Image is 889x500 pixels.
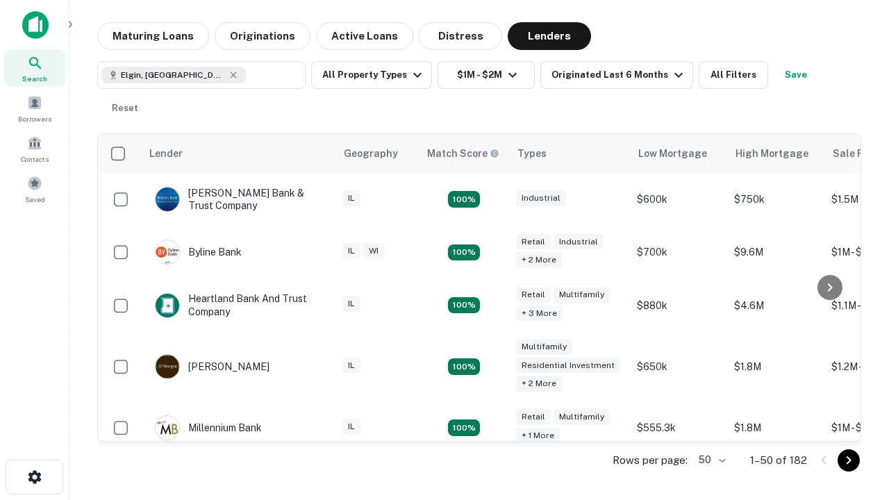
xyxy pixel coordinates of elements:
div: Types [517,145,547,162]
div: + 2 more [516,252,562,268]
button: Lenders [508,22,591,50]
img: picture [156,187,179,211]
a: Search [4,49,65,87]
iframe: Chat Widget [820,344,889,411]
div: Residential Investment [516,358,620,374]
div: Lender [149,145,183,162]
div: WI [363,243,384,259]
span: Elgin, [GEOGRAPHIC_DATA], [GEOGRAPHIC_DATA] [121,69,225,81]
div: Originated Last 6 Months [551,67,687,83]
a: Saved [4,170,65,208]
img: picture [156,416,179,440]
div: + 1 more [516,428,560,444]
div: Matching Properties: 19, hasApolloMatch: undefined [448,297,480,314]
div: + 2 more [516,376,562,392]
div: Industrial [516,190,566,206]
button: All Property Types [311,61,432,89]
button: Go to next page [838,449,860,472]
img: picture [156,355,179,378]
div: IL [342,190,360,206]
img: picture [156,240,179,264]
div: Retail [516,409,551,425]
td: $1.8M [727,332,824,402]
div: Millennium Bank [155,415,262,440]
td: $700k [630,226,727,278]
div: Industrial [554,234,604,250]
p: Rows per page: [613,452,688,469]
button: All Filters [699,61,768,89]
div: Matching Properties: 19, hasApolloMatch: undefined [448,244,480,261]
td: $1.8M [727,401,824,454]
div: Multifamily [554,409,610,425]
div: Multifamily [516,339,572,355]
div: + 3 more [516,306,563,322]
th: Lender [141,134,335,173]
div: IL [342,296,360,312]
th: High Mortgage [727,134,824,173]
th: Capitalize uses an advanced AI algorithm to match your search with the best lender. The match sco... [419,134,509,173]
button: Originations [215,22,310,50]
span: Saved [25,194,45,205]
button: Reset [103,94,147,122]
div: 50 [693,450,728,470]
a: Contacts [4,130,65,167]
img: picture [156,294,179,317]
button: Maturing Loans [97,22,209,50]
span: Borrowers [18,113,51,124]
th: Types [509,134,630,173]
div: Matching Properties: 25, hasApolloMatch: undefined [448,358,480,375]
th: Geography [335,134,419,173]
a: Borrowers [4,90,65,127]
th: Low Mortgage [630,134,727,173]
div: IL [342,243,360,259]
td: $880k [630,278,727,331]
div: Capitalize uses an advanced AI algorithm to match your search with the best lender. The match sco... [427,146,499,161]
div: Multifamily [554,287,610,303]
div: Geography [344,145,398,162]
button: Save your search to get updates of matches that match your search criteria. [774,61,818,89]
div: High Mortgage [736,145,808,162]
td: $4.6M [727,278,824,331]
div: Matching Properties: 28, hasApolloMatch: undefined [448,191,480,208]
div: IL [342,419,360,435]
div: Matching Properties: 16, hasApolloMatch: undefined [448,419,480,436]
div: Retail [516,287,551,303]
div: Heartland Bank And Trust Company [155,292,322,317]
div: IL [342,358,360,374]
button: Originated Last 6 Months [540,61,693,89]
h6: Match Score [427,146,497,161]
td: $650k [630,332,727,402]
td: $600k [630,173,727,226]
button: $1M - $2M [438,61,535,89]
div: [PERSON_NAME] Bank & Trust Company [155,187,322,212]
p: 1–50 of 182 [750,452,807,469]
td: $750k [727,173,824,226]
td: $9.6M [727,226,824,278]
div: Byline Bank [155,240,242,265]
div: Low Mortgage [638,145,707,162]
div: Retail [516,234,551,250]
td: $555.3k [630,401,727,454]
img: capitalize-icon.png [22,11,49,39]
button: Distress [419,22,502,50]
span: Search [22,73,47,84]
span: Contacts [21,153,49,165]
div: [PERSON_NAME] [155,354,269,379]
button: Active Loans [316,22,413,50]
